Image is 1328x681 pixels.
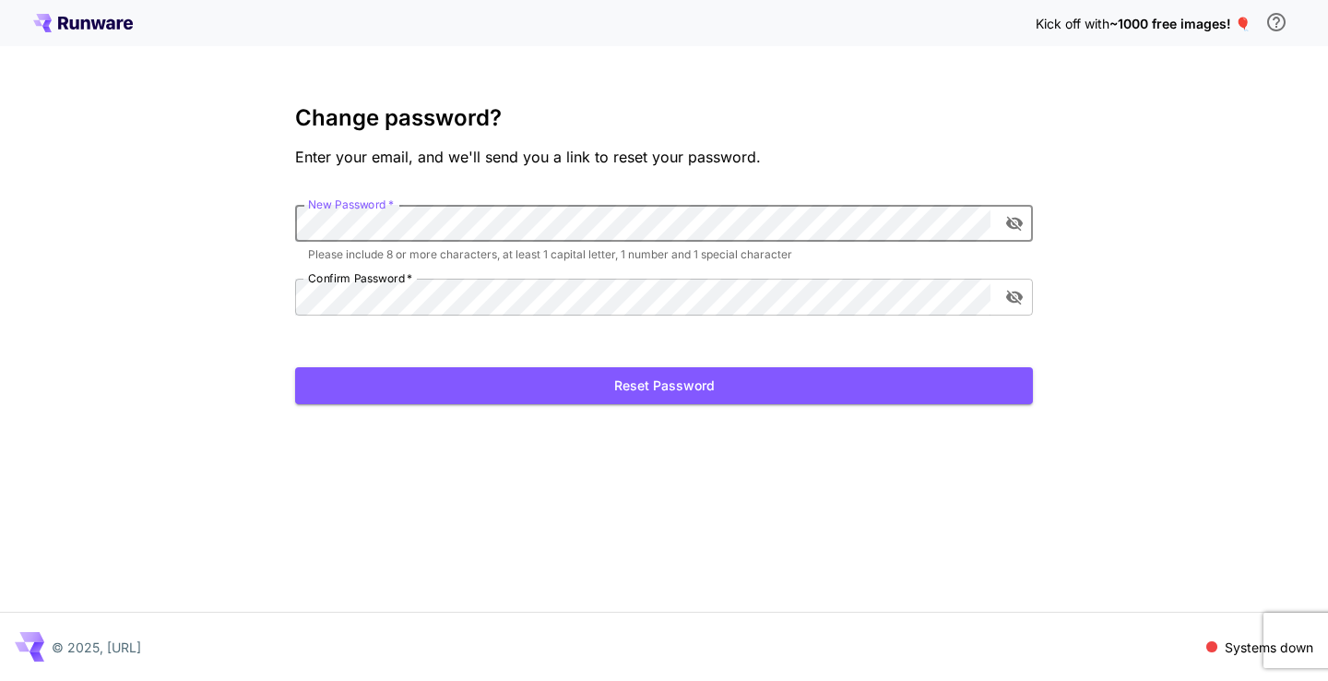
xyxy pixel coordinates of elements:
h3: Change password? [295,105,1033,131]
button: In order to qualify for free credit, you need to sign up with a business email address and click ... [1258,4,1295,41]
span: Kick off with [1036,16,1109,31]
button: toggle password visibility [998,207,1031,240]
label: New Password [308,197,394,212]
button: toggle password visibility [998,281,1031,314]
p: Enter your email, and we'll send you a link to reset your password. [295,146,1033,168]
span: ~1000 free images! 🎈 [1109,16,1251,31]
p: Systems down [1225,638,1313,657]
p: Please include 8 or more characters, at least 1 capital letter, 1 number and 1 special character [308,245,1020,264]
label: Confirm Password [308,270,412,286]
button: Reset Password [295,367,1033,405]
p: © 2025, [URL] [52,638,141,657]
